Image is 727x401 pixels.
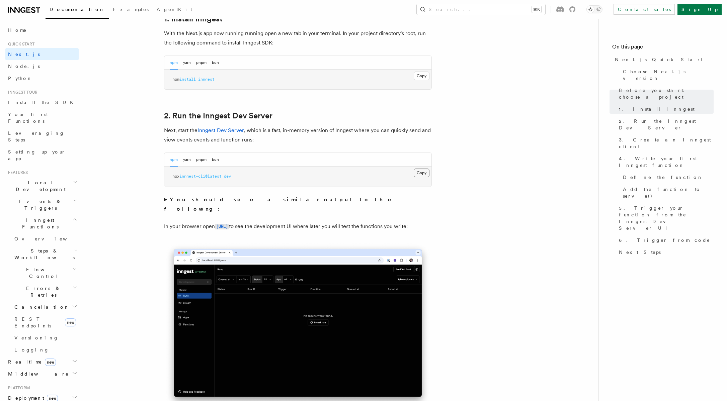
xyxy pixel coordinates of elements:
[8,149,66,161] span: Setting up your app
[619,118,714,131] span: 2. Run the Inngest Dev Server
[5,368,79,380] button: Middleware
[172,174,179,179] span: npx
[623,68,714,82] span: Choose Next.js version
[14,347,49,353] span: Logging
[170,153,178,167] button: npm
[5,48,79,60] a: Next.js
[45,359,56,366] span: new
[197,127,244,133] a: Inngest Dev Server
[5,41,34,47] span: Quick start
[616,134,714,153] a: 3. Create an Inngest client
[164,111,272,120] a: 2. Run the Inngest Dev Server
[5,179,73,193] span: Local Development
[65,318,76,326] span: new
[5,60,79,72] a: Node.js
[586,5,602,13] button: Toggle dark mode
[5,195,79,214] button: Events & Triggers
[164,195,432,214] summary: You should see a similar output to the following:
[172,77,179,82] span: npm
[5,24,79,36] a: Home
[5,371,69,377] span: Middleware
[616,234,714,246] a: 6. Trigger from code
[616,246,714,258] a: Next Steps
[164,222,432,231] p: In your browser open to see the development UI where later you will test the functions you write:
[198,77,215,82] span: inngest
[12,233,79,245] a: Overview
[12,344,79,356] a: Logging
[5,214,79,233] button: Inngest Functions
[164,29,432,47] p: With the Next.js app now running running open a new tab in your terminal. In your project directo...
[5,170,28,175] span: Features
[12,301,79,313] button: Cancellation
[615,56,703,63] span: Next.js Quick Start
[620,66,714,84] a: Choose Next.js version
[183,56,191,70] button: yarn
[215,224,229,229] code: [URL]
[614,4,675,15] a: Contact sales
[12,247,75,261] span: Steps & Workflows
[113,7,149,12] span: Examples
[8,100,77,105] span: Install the SDK
[414,169,429,177] button: Copy
[8,52,40,57] span: Next.js
[5,146,79,165] a: Setting up your app
[164,196,401,212] strong: You should see a similar output to the following:
[183,153,191,167] button: yarn
[619,87,714,100] span: Before you start: choose a project
[8,130,65,142] span: Leveraging Steps
[677,4,722,15] a: Sign Up
[5,233,79,356] div: Inngest Functions
[5,96,79,108] a: Install the SDK
[612,43,714,54] h4: On this page
[8,27,27,33] span: Home
[196,56,207,70] button: pnpm
[12,313,79,332] a: REST Endpointsnew
[212,153,219,167] button: bun
[12,264,79,282] button: Flow Control
[12,304,70,310] span: Cancellation
[12,282,79,301] button: Errors & Retries
[46,2,109,19] a: Documentation
[196,153,207,167] button: pnpm
[5,127,79,146] a: Leveraging Steps
[5,198,73,211] span: Events & Triggers
[5,177,79,195] button: Local Development
[616,84,714,103] a: Before you start: choose a project
[164,126,432,144] p: Next, start the , which is a fast, in-memory version of Inngest where you can quickly send and vi...
[620,183,714,202] a: Add the function to serve()
[5,108,79,127] a: Your first Functions
[619,136,714,150] span: 3. Create an Inngest client
[619,249,661,256] span: Next Steps
[8,112,48,124] span: Your first Functions
[5,359,56,365] span: Realtime
[224,174,231,179] span: dev
[5,385,30,391] span: Platform
[12,245,79,264] button: Steps & Workflows
[619,155,714,169] span: 4. Write your first Inngest function
[619,106,695,112] span: 1. Install Inngest
[5,72,79,84] a: Python
[12,266,73,280] span: Flow Control
[623,186,714,199] span: Add the function to serve()
[612,54,714,66] a: Next.js Quick Start
[414,72,429,80] button: Copy
[616,202,714,234] a: 5. Trigger your function from the Inngest Dev Server UI
[616,115,714,134] a: 2. Run the Inngest Dev Server
[8,64,40,69] span: Node.js
[623,174,703,181] span: Define the function
[619,205,714,231] span: 5. Trigger your function from the Inngest Dev Server UI
[616,153,714,171] a: 4. Write your first Inngest function
[153,2,196,18] a: AgentKit
[12,285,73,298] span: Errors & Retries
[215,223,229,229] a: [URL]
[5,90,37,95] span: Inngest tour
[14,236,83,241] span: Overview
[50,7,105,12] span: Documentation
[532,6,541,13] kbd: ⌘K
[619,237,710,243] span: 6. Trigger from code
[157,7,192,12] span: AgentKit
[5,217,72,230] span: Inngest Functions
[14,316,51,328] span: REST Endpoints
[212,56,219,70] button: bun
[417,4,545,15] button: Search...⌘K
